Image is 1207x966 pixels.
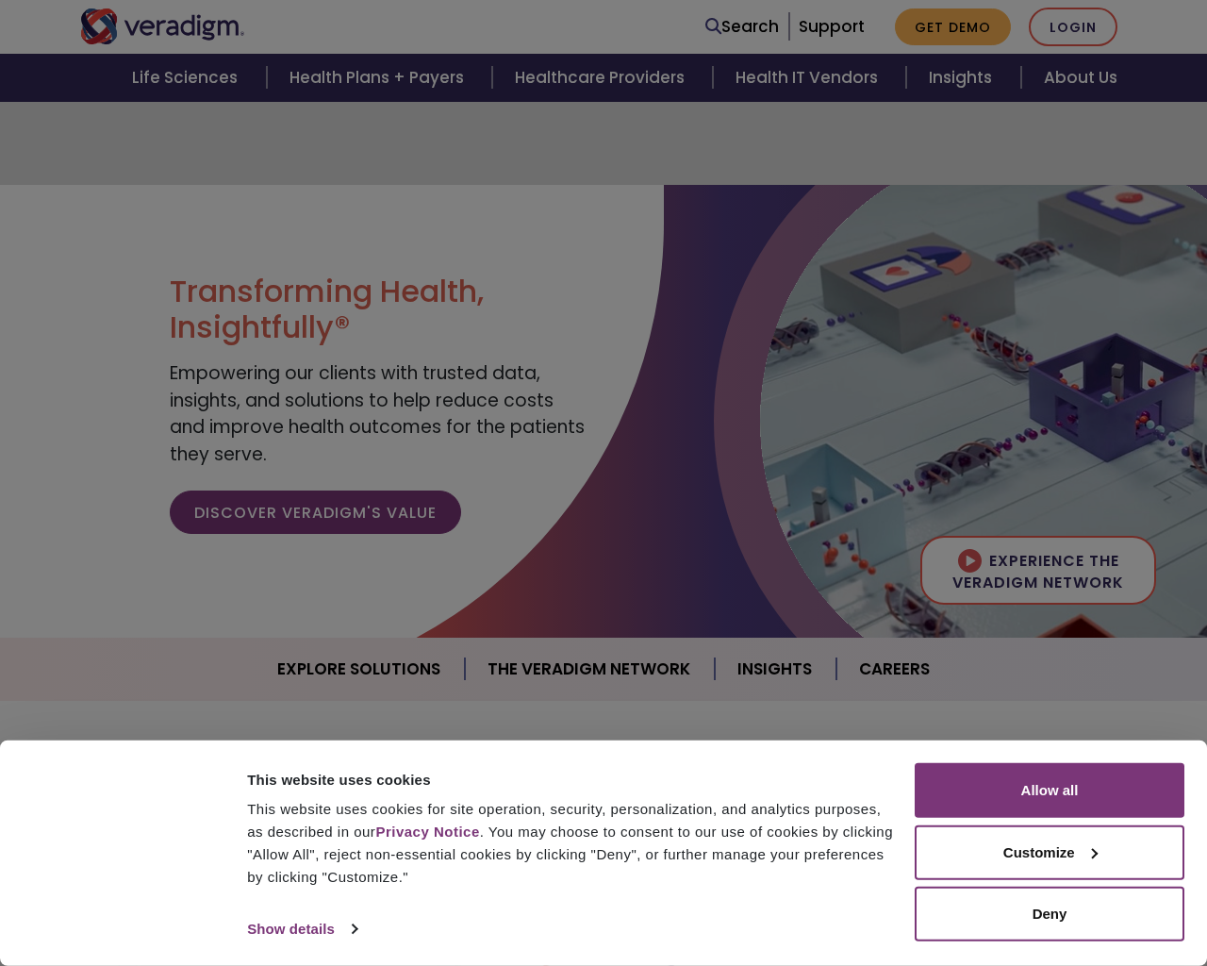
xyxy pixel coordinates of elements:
div: This website uses cookies for site operation, security, personalization, and analytics purposes, ... [247,798,893,889]
a: Privacy Notice [375,824,479,840]
button: Deny [915,887,1184,941]
a: Show details [247,915,356,943]
div: This website uses cookies [247,768,893,791]
button: Customize [915,824,1184,879]
button: Allow all [915,763,1184,818]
